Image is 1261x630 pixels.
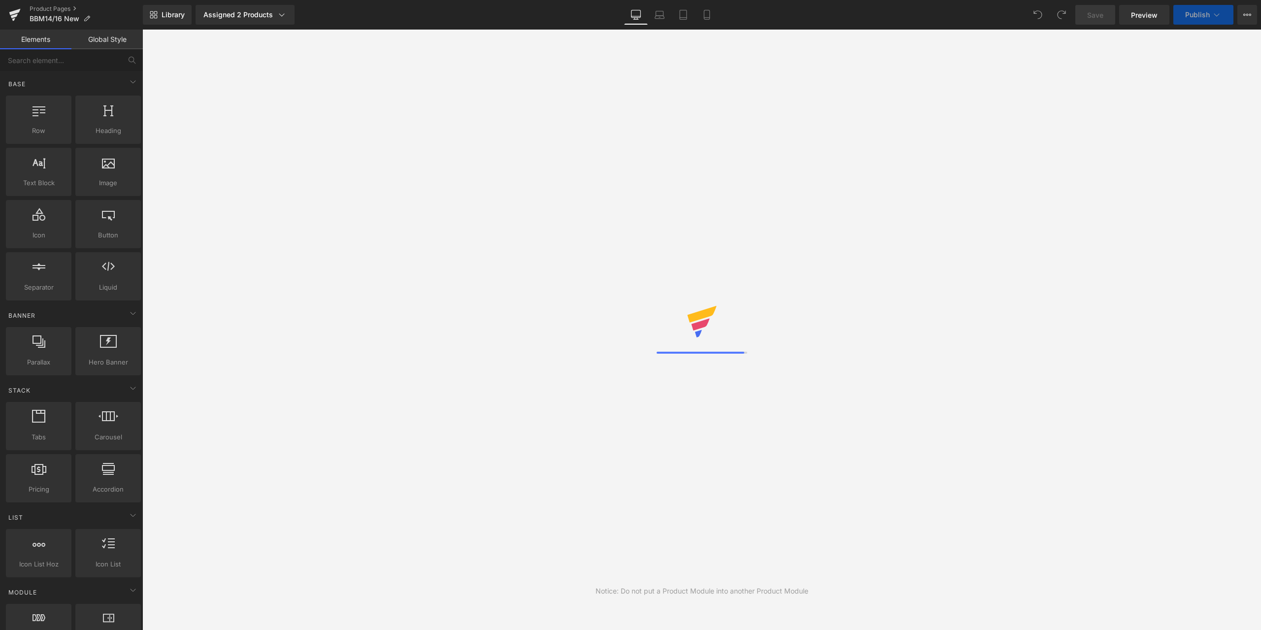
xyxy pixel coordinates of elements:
[78,559,138,569] span: Icon List
[1173,5,1233,25] button: Publish
[1028,5,1048,25] button: Undo
[624,5,648,25] a: Desktop
[9,432,68,442] span: Tabs
[7,588,38,597] span: Module
[78,484,138,495] span: Accordion
[1131,10,1158,20] span: Preview
[9,230,68,240] span: Icon
[30,5,143,13] a: Product Pages
[695,5,719,25] a: Mobile
[1185,11,1210,19] span: Publish
[30,15,79,23] span: BBM14/16 New
[1119,5,1169,25] a: Preview
[143,5,192,25] a: New Library
[596,586,808,597] div: Notice: Do not put a Product Module into another Product Module
[9,357,68,367] span: Parallax
[9,126,68,136] span: Row
[78,230,138,240] span: Button
[9,559,68,569] span: Icon List Hoz
[648,5,671,25] a: Laptop
[7,79,27,89] span: Base
[78,126,138,136] span: Heading
[78,178,138,188] span: Image
[78,432,138,442] span: Carousel
[78,282,138,293] span: Liquid
[671,5,695,25] a: Tablet
[7,311,36,320] span: Banner
[71,30,143,49] a: Global Style
[78,357,138,367] span: Hero Banner
[9,178,68,188] span: Text Block
[7,513,24,522] span: List
[9,484,68,495] span: Pricing
[9,282,68,293] span: Separator
[1237,5,1257,25] button: More
[162,10,185,19] span: Library
[7,386,32,395] span: Stack
[203,10,287,20] div: Assigned 2 Products
[1087,10,1103,20] span: Save
[1052,5,1071,25] button: Redo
